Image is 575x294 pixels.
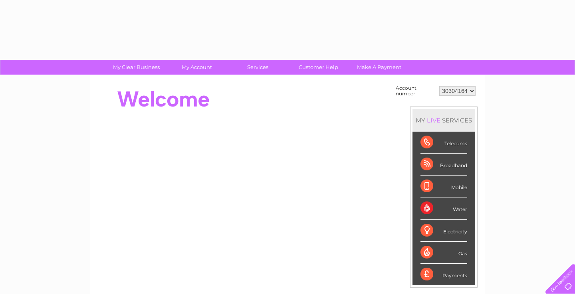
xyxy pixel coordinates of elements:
[420,132,467,154] div: Telecoms
[225,60,291,75] a: Services
[420,220,467,242] div: Electricity
[103,60,169,75] a: My Clear Business
[420,264,467,285] div: Payments
[420,176,467,197] div: Mobile
[286,60,351,75] a: Customer Help
[420,154,467,176] div: Broadband
[394,83,437,99] td: Account number
[425,116,442,124] div: LIVE
[420,197,467,219] div: Water
[412,109,475,132] div: MY SERVICES
[164,60,230,75] a: My Account
[346,60,412,75] a: Make A Payment
[420,242,467,264] div: Gas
